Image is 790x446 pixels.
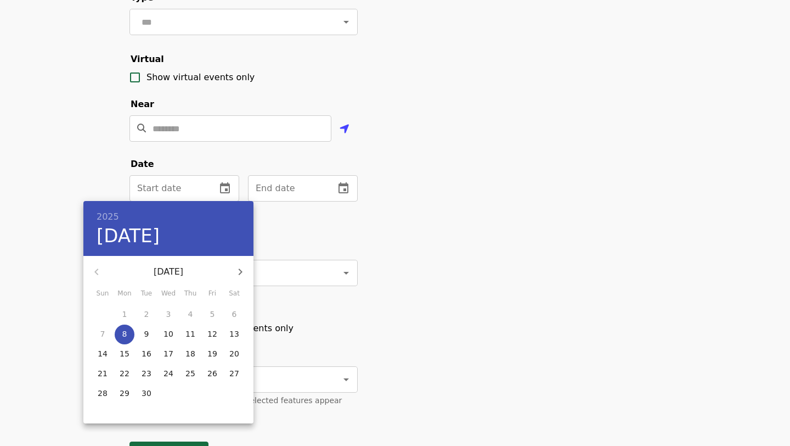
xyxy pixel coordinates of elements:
p: 18 [185,348,195,359]
button: 13 [224,325,244,344]
button: 12 [202,325,222,344]
p: 11 [185,328,195,339]
p: 20 [229,348,239,359]
button: 19 [202,344,222,364]
button: 25 [180,364,200,384]
button: [DATE] [97,225,160,248]
p: 19 [207,348,217,359]
button: 17 [159,344,178,364]
p: 8 [122,328,127,339]
button: 8 [115,325,134,344]
p: 29 [120,388,129,399]
button: 26 [202,364,222,384]
span: Sat [224,288,244,299]
p: 12 [207,328,217,339]
p: 13 [229,328,239,339]
span: Sun [93,288,112,299]
button: 10 [159,325,178,344]
p: 28 [98,388,108,399]
p: [DATE] [110,265,227,278]
button: 24 [159,364,178,384]
span: Mon [115,288,134,299]
p: 14 [98,348,108,359]
button: 28 [93,384,112,404]
button: 11 [180,325,200,344]
p: 10 [163,328,173,339]
button: 20 [224,344,244,364]
span: Tue [137,288,156,299]
button: 21 [93,364,112,384]
p: 24 [163,368,173,379]
p: 27 [229,368,239,379]
button: 30 [137,384,156,404]
p: 17 [163,348,173,359]
p: 23 [142,368,151,379]
button: 2025 [97,209,119,225]
p: 30 [142,388,151,399]
button: 14 [93,344,112,364]
p: 16 [142,348,151,359]
span: Thu [180,288,200,299]
p: 25 [185,368,195,379]
button: 16 [137,344,156,364]
button: 18 [180,344,200,364]
button: 15 [115,344,134,364]
span: Fri [202,288,222,299]
button: 23 [137,364,156,384]
p: 15 [120,348,129,359]
p: 21 [98,368,108,379]
button: 29 [115,384,134,404]
button: 27 [224,364,244,384]
button: 9 [137,325,156,344]
p: 26 [207,368,217,379]
span: Wed [159,288,178,299]
button: 22 [115,364,134,384]
p: 9 [144,328,149,339]
p: 22 [120,368,129,379]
